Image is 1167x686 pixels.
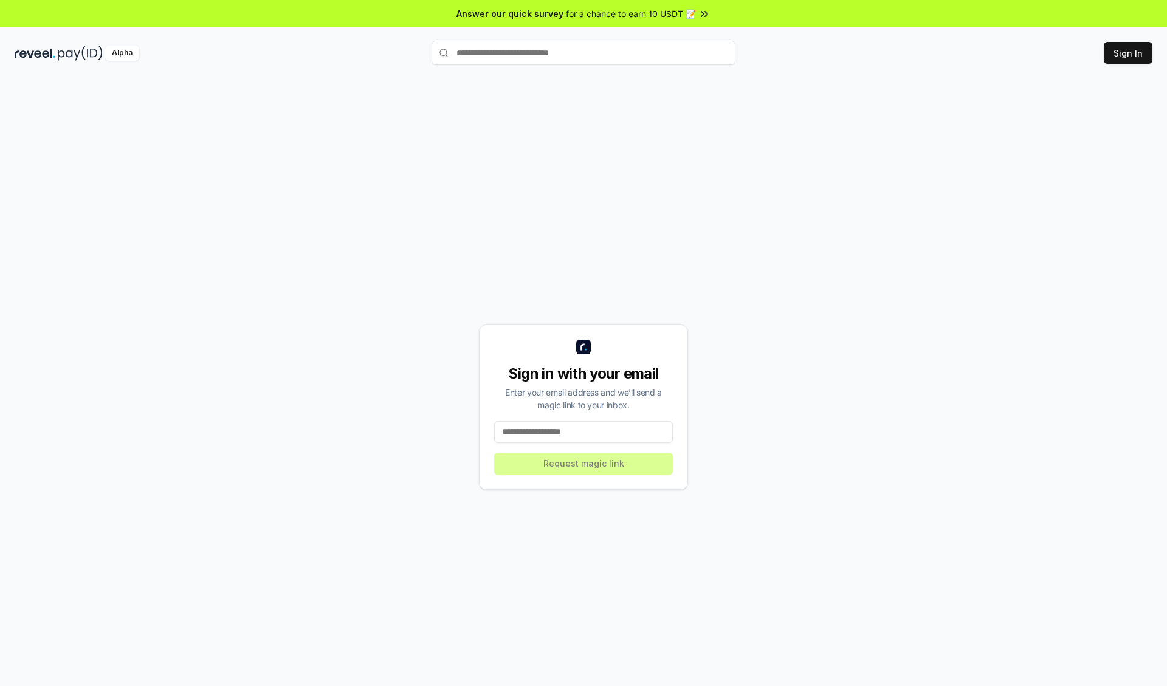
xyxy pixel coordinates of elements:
button: Sign In [1104,42,1152,64]
img: logo_small [576,340,591,354]
div: Sign in with your email [494,364,673,383]
div: Enter your email address and we’ll send a magic link to your inbox. [494,386,673,411]
div: Alpha [105,46,139,61]
img: pay_id [58,46,103,61]
span: Answer our quick survey [456,7,563,20]
span: for a chance to earn 10 USDT 📝 [566,7,696,20]
img: reveel_dark [15,46,55,61]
